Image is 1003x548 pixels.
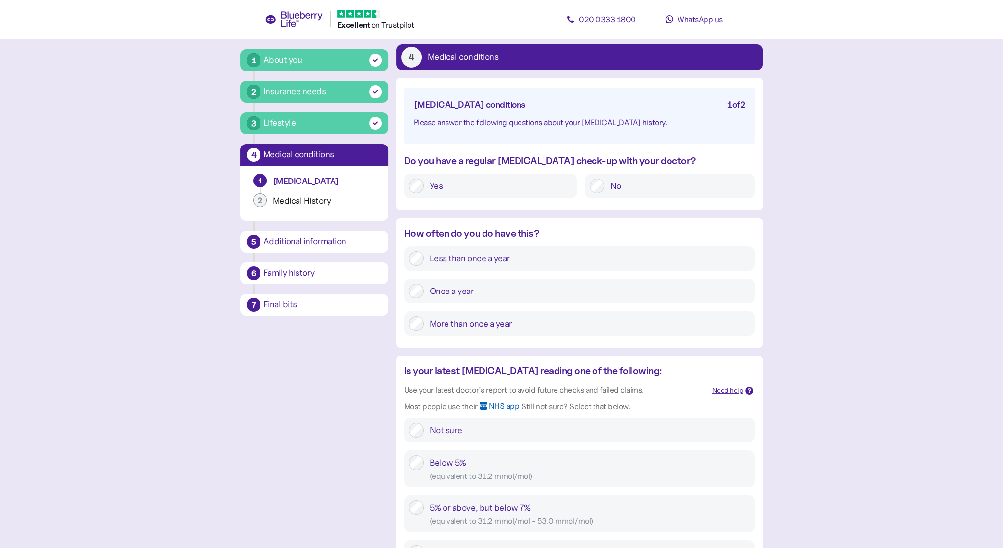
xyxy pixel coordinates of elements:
[404,384,705,396] div: Use your latest doctor’s report to avoid future checks and failed claims.
[521,401,630,413] div: Still not sure? Select that below.
[263,85,326,98] div: Insurance needs
[247,298,260,312] div: 7
[240,262,388,284] button: 6Family history
[263,150,382,159] div: Medical conditions
[712,385,743,396] div: Need help
[247,148,260,162] div: 4
[430,423,750,438] div: Not sure
[253,174,267,187] div: 1
[424,179,572,193] label: Yes
[337,20,371,30] span: Excellent ️
[424,284,750,298] label: Once a year
[430,515,750,527] div: ( equivalent to 31.2 mmol/mol - 53.0 mmol/mol )
[371,20,414,30] span: on Trustpilot
[240,144,388,166] button: 4Medical conditions
[273,195,375,207] div: Medical History
[253,193,267,207] div: 2
[488,402,519,418] span: NHS app
[263,116,296,130] div: Lifestyle
[424,316,750,331] label: More than once a year
[430,455,750,482] div: Below 5%
[727,98,745,111] div: 1 of 2
[240,112,388,134] button: 3Lifestyle
[248,174,380,193] button: 1[MEDICAL_DATA]
[404,153,755,169] div: Do you have a regular [MEDICAL_DATA] check-up with your doctor?
[247,53,260,67] div: 1
[424,251,750,266] label: Less than once a year
[430,470,750,482] div: ( equivalent to 31.2 mmol/mol )
[240,81,388,103] button: 2Insurance needs
[247,266,260,280] div: 6
[248,193,380,213] button: 2Medical History
[240,294,388,316] button: 7Final bits
[396,44,763,70] button: 4Medical conditions
[404,364,705,379] div: Is your latest [MEDICAL_DATA] reading one of the following:
[247,116,260,130] div: 3
[430,500,750,527] div: 5% or above, but below 7%
[247,235,260,249] div: 5
[263,300,382,309] div: Final bits
[263,237,382,246] div: Additional information
[604,179,750,193] label: No
[263,269,382,278] div: Family history
[247,85,260,99] div: 2
[677,14,723,24] span: WhatsApp us
[414,98,526,111] div: [MEDICAL_DATA] conditions
[240,49,388,71] button: 1About you
[404,226,755,241] div: How often do you do have this?
[579,14,636,24] span: 020 0333 1800
[401,47,422,68] div: 4
[240,231,388,253] button: 5Additional information
[263,53,302,67] div: About you
[404,401,478,413] div: Most people use their
[557,9,646,29] a: 020 0333 1800
[428,53,498,62] div: Medical conditions
[273,176,375,187] div: [MEDICAL_DATA]
[650,9,739,29] a: WhatsApp us
[414,116,745,129] div: Please answer the following questions about your [MEDICAL_DATA] history.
